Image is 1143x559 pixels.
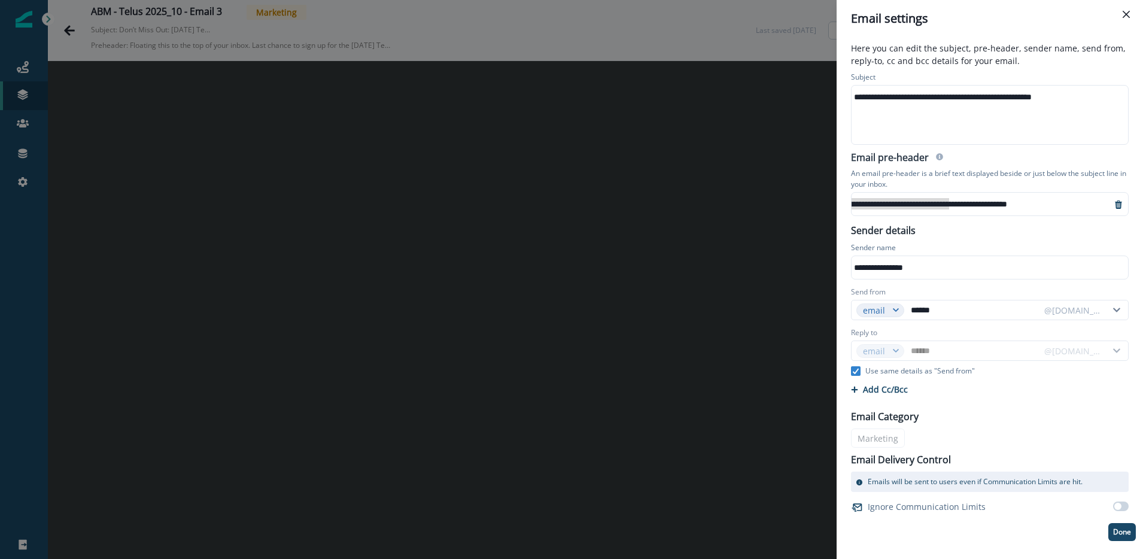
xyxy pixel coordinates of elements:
p: Emails will be sent to users even if Communication Limits are hit. [868,476,1083,487]
label: Send from [851,287,886,297]
p: An email pre-header is a brief text displayed beside or just below the subject line in your inbox. [851,166,1129,192]
div: email [863,304,887,317]
label: Reply to [851,327,877,338]
p: Sender name [851,242,896,256]
svg: remove-preheader [1114,200,1123,209]
p: Subject [851,72,876,85]
div: @[DOMAIN_NAME] [1044,304,1102,317]
button: Close [1117,5,1136,24]
button: Add Cc/Bcc [851,384,908,395]
h2: Email pre-header [851,152,929,166]
p: Ignore Communication Limits [868,500,986,513]
p: Here you can edit the subject, pre-header, sender name, send from, reply-to, cc and bcc details f... [844,42,1136,69]
p: Sender details [844,221,923,238]
p: Done [1113,528,1131,536]
button: Done [1108,523,1136,541]
div: Email settings [851,10,1129,28]
p: Email Delivery Control [851,452,951,467]
p: Email Category [851,409,919,424]
p: Use same details as "Send from" [865,366,975,376]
